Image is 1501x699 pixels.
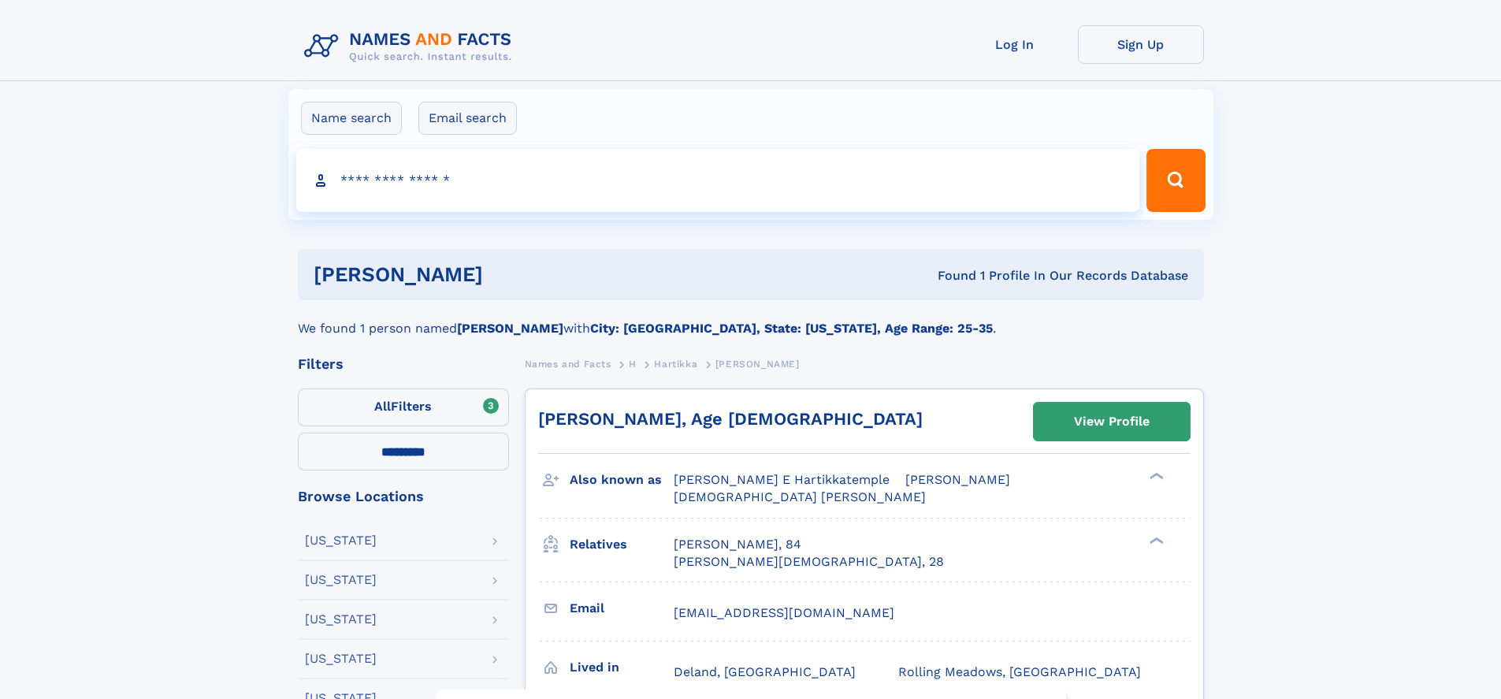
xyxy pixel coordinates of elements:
[674,536,801,553] a: [PERSON_NAME], 84
[1074,403,1150,440] div: View Profile
[905,472,1010,487] span: [PERSON_NAME]
[305,534,377,547] div: [US_STATE]
[314,265,711,284] h1: [PERSON_NAME]
[629,359,637,370] span: H
[296,149,1140,212] input: search input
[298,389,509,426] label: Filters
[298,357,509,371] div: Filters
[570,467,674,493] h3: Also known as
[629,354,637,374] a: H
[590,321,993,336] b: City: [GEOGRAPHIC_DATA], State: [US_STATE], Age Range: 25-35
[305,574,377,586] div: [US_STATE]
[715,359,800,370] span: [PERSON_NAME]
[674,553,944,571] a: [PERSON_NAME][DEMOGRAPHIC_DATA], 28
[674,664,856,679] span: Deland, [GEOGRAPHIC_DATA]
[952,25,1078,64] a: Log In
[301,102,402,135] label: Name search
[674,489,926,504] span: [DEMOGRAPHIC_DATA] [PERSON_NAME]
[418,102,517,135] label: Email search
[538,409,923,429] a: [PERSON_NAME], Age [DEMOGRAPHIC_DATA]
[525,354,611,374] a: Names and Facts
[298,25,525,68] img: Logo Names and Facts
[570,531,674,558] h3: Relatives
[1034,403,1190,441] a: View Profile
[1146,149,1205,212] button: Search Button
[898,664,1141,679] span: Rolling Meadows, [GEOGRAPHIC_DATA]
[305,613,377,626] div: [US_STATE]
[1146,535,1165,545] div: ❯
[298,300,1204,338] div: We found 1 person named with .
[674,472,890,487] span: [PERSON_NAME] E Hartikkatemple
[298,489,509,504] div: Browse Locations
[654,354,697,374] a: Hartikka
[457,321,563,336] b: [PERSON_NAME]
[1146,471,1165,481] div: ❯
[710,267,1188,284] div: Found 1 Profile In Our Records Database
[570,654,674,681] h3: Lived in
[674,605,894,620] span: [EMAIL_ADDRESS][DOMAIN_NAME]
[654,359,697,370] span: Hartikka
[305,653,377,665] div: [US_STATE]
[570,595,674,622] h3: Email
[1078,25,1204,64] a: Sign Up
[374,399,391,414] span: All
